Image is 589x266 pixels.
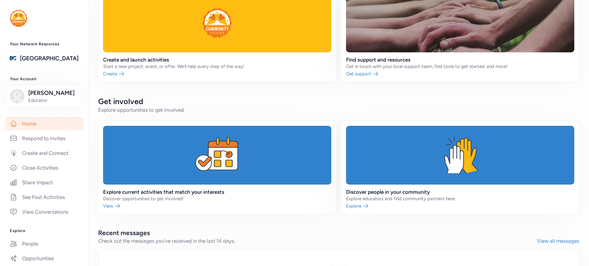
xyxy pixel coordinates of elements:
[537,237,579,245] a: View all messages
[5,237,83,250] a: People
[10,228,79,233] h3: Explore
[5,190,83,204] a: See Past Activities
[98,106,579,114] div: Explore opportunities to get involved.
[2,37,21,42] label: Font Size
[10,10,27,27] img: logo
[20,54,79,63] a: [GEOGRAPHIC_DATA]
[28,97,78,103] span: Educator
[5,176,83,189] a: Share Impact
[5,132,83,145] a: Respond to Invites
[9,8,33,13] a: Back to Top
[10,52,16,65] img: logo
[98,96,579,106] h2: Get involved
[28,89,78,97] span: [PERSON_NAME]
[5,252,83,265] a: Opportunities
[98,229,537,237] h2: Recent messages
[98,237,537,245] div: Check out the messages you've received in the last 14 days.
[10,42,79,47] h3: Your Network Resources
[2,19,90,26] h3: Style
[5,117,83,130] a: Home
[7,43,17,48] span: 16 px
[6,85,82,107] button: [PERSON_NAME]Educator
[5,161,83,174] a: Close Activities
[5,146,83,160] a: Create and Connect
[5,205,83,219] a: View Conversations
[10,77,79,81] h3: Your Account
[2,2,90,8] div: Outline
